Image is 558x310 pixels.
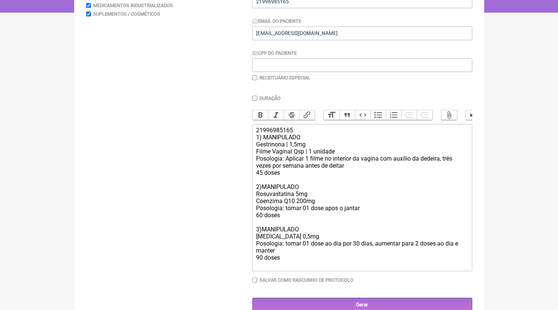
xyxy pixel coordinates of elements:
label: Receituário Especial [259,75,310,80]
label: Salvar como rascunho de Protocolo [259,277,353,283]
button: Heading [324,110,340,120]
div: 21996985165 1) MANIPULADO Gestrinona | 1,5mg Filme Vaginal Qsp | 1 unidade Posologia: Aplicar 1 f... [256,127,468,183]
button: Numbers [386,110,401,120]
button: Undo [466,110,482,120]
label: Medicamentos Industrializados [93,3,173,8]
button: Quote [339,110,355,120]
button: Link [299,110,315,120]
div: 3)MANIPULADO [MEDICAL_DATA] 0,5mg Posologia: tomar 01 dose ao dia por 30 dias, aumentar para 2 do... [256,226,468,268]
label: Email do Paciente [252,18,302,24]
button: Increase Level [417,110,432,120]
button: Decrease Level [401,110,417,120]
button: Bullets [371,110,386,120]
label: Duração [259,95,281,101]
button: Attach Files [441,110,457,120]
button: Bold [253,110,268,120]
button: Code [355,110,371,120]
button: Italic [268,110,284,120]
button: Strikethrough [284,110,299,120]
label: Suplementos / Cosméticos [93,11,160,17]
label: CPF do Paciente [252,50,297,56]
div: 2)MANIPULADO Rosuvastatina 5mg Coenzima Q10 200mg Posologia: tomar 01 dose apos o jantar 60 doses [256,183,468,226]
